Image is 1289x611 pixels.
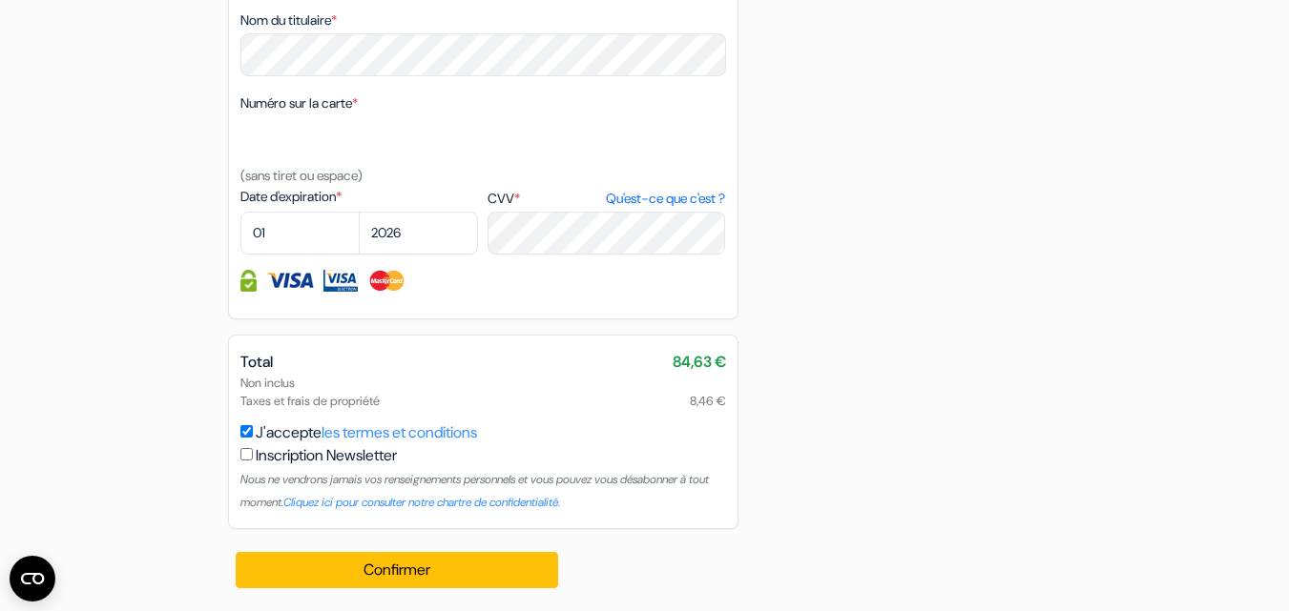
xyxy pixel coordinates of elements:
label: CVV [488,189,725,209]
small: (sans tiret ou espace) [240,167,363,184]
button: Confirmer [236,552,559,588]
span: 84,63 € [673,351,726,374]
span: 8,46 € [690,392,726,410]
label: Numéro sur la carte [240,93,358,113]
label: Date d'expiration [240,187,478,207]
div: Non inclus Taxes et frais de propriété [240,374,726,410]
img: Master Card [367,270,406,292]
a: les termes et conditions [322,422,477,442]
a: Cliquez ici pour consulter notre chartre de confidentialité. [283,495,560,510]
label: Nom du titulaire [240,10,337,31]
img: Visa Electron [323,270,358,292]
a: Qu'est-ce que c'est ? [606,189,725,209]
label: J'accepte [256,421,477,444]
label: Inscription Newsletter [256,444,397,467]
span: Total [240,352,273,372]
img: Visa [266,270,314,292]
small: Nous ne vendrons jamais vos renseignements personnels et vous pouvez vous désabonner à tout moment. [240,472,709,510]
button: Ouvrir le widget CMP [10,556,55,601]
img: Information de carte de crédit entièrement encryptée et sécurisée [240,270,257,292]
